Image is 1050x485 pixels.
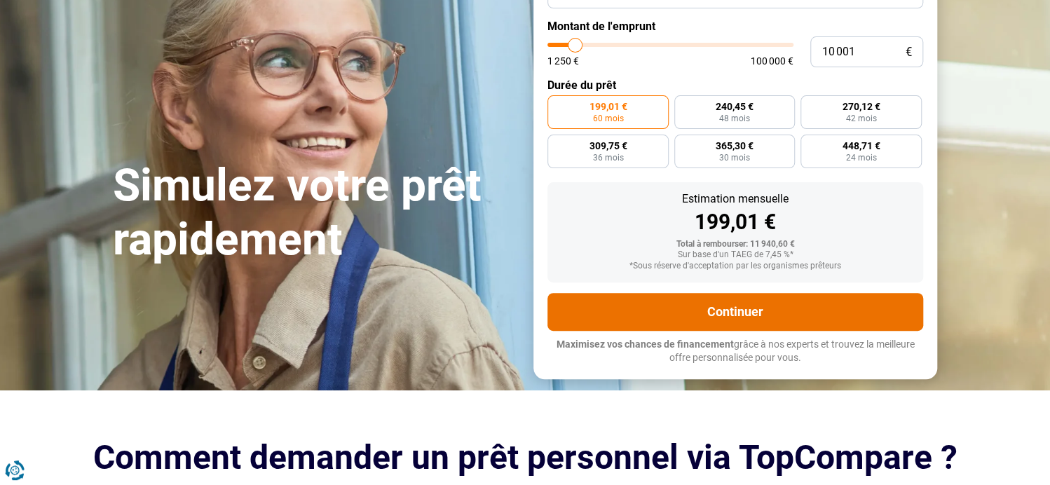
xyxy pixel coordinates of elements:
[846,114,877,123] span: 42 mois
[906,46,912,58] span: €
[547,20,923,33] label: Montant de l'emprunt
[557,339,734,350] span: Maximisez vos chances de financement
[843,141,880,151] span: 448,71 €
[843,102,880,111] span: 270,12 €
[547,78,923,92] label: Durée du prêt
[751,56,793,66] span: 100 000 €
[589,141,627,151] span: 309,75 €
[71,438,979,477] h2: Comment demander un prêt personnel via TopCompare ?
[559,240,912,250] div: Total à rembourser: 11 940,60 €
[846,153,877,162] span: 24 mois
[592,153,623,162] span: 36 mois
[719,114,750,123] span: 48 mois
[716,141,754,151] span: 365,30 €
[547,338,923,365] p: grâce à nos experts et trouvez la meilleure offre personnalisée pour vous.
[716,102,754,111] span: 240,45 €
[559,193,912,205] div: Estimation mensuelle
[113,159,517,267] h1: Simulez votre prêt rapidement
[559,212,912,233] div: 199,01 €
[547,293,923,331] button: Continuer
[589,102,627,111] span: 199,01 €
[592,114,623,123] span: 60 mois
[559,250,912,260] div: Sur base d'un TAEG de 7,45 %*
[719,153,750,162] span: 30 mois
[547,56,579,66] span: 1 250 €
[559,261,912,271] div: *Sous réserve d'acceptation par les organismes prêteurs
